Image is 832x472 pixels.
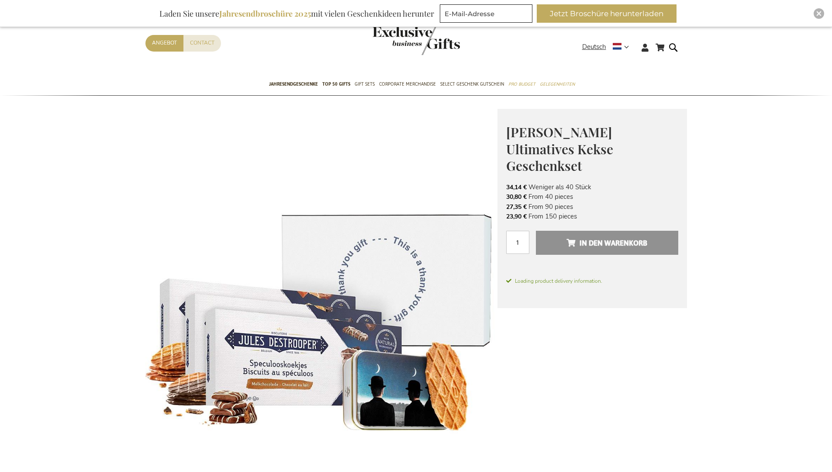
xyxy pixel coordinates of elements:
span: Gelegenheiten [540,80,575,89]
li: From 40 pieces [506,192,678,201]
img: Jules Destrooper Ultimate Biscuits Gift Set [145,109,497,461]
form: marketing offers and promotions [440,4,535,25]
input: E-Mail-Adresse [440,4,532,23]
img: Exclusive Business gifts logo [373,26,460,55]
span: 27,35 € [506,203,527,211]
input: Menge [506,231,529,254]
span: Select Geschenk Gutschein [440,80,504,89]
b: Jahresendbroschüre 2025 [219,8,311,19]
li: Weniger als 40 Stück [506,182,678,192]
span: TOP 50 Gifts [322,80,350,89]
a: Select Geschenk Gutschein [440,74,504,96]
a: Angebot [145,35,183,51]
a: Pro Budget [508,74,535,96]
a: Corporate Merchandise [379,74,436,96]
span: Loading product delivery information. [506,277,678,285]
img: Close [816,11,822,16]
a: Jahresendgeschenke [269,74,318,96]
span: [PERSON_NAME] Ultimatives Kekse Geschenkset [506,123,613,174]
span: Pro Budget [508,80,535,89]
span: 23,90 € [506,212,527,221]
a: TOP 50 Gifts [322,74,350,96]
span: Corporate Merchandise [379,80,436,89]
div: Close [814,8,824,19]
span: Gift Sets [355,80,375,89]
button: Jetzt Broschüre herunterladen [537,4,677,23]
li: From 90 pieces [506,202,678,212]
a: store logo [373,26,416,55]
a: Gift Sets [355,74,375,96]
a: Contact [183,35,221,51]
span: 30,80 € [506,193,527,201]
a: Gelegenheiten [540,74,575,96]
div: Laden Sie unsere mit vielen Geschenkideen herunter [155,4,438,23]
span: 34,14 € [506,183,527,191]
span: Jahresendgeschenke [269,80,318,89]
span: Deutsch [582,42,606,52]
li: From 150 pieces [506,212,678,221]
